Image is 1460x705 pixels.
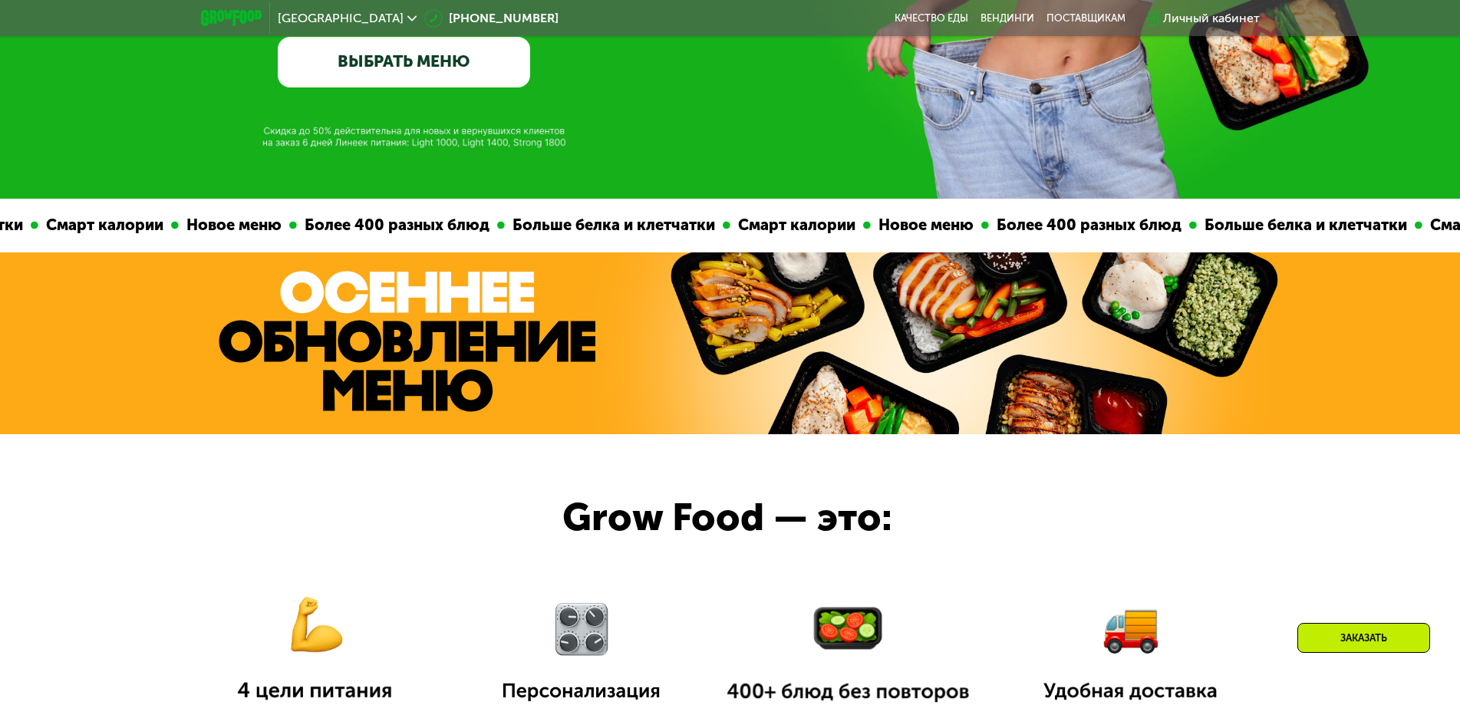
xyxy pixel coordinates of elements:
a: Качество еды [895,12,968,25]
div: Смарт калории [711,213,844,237]
span: [GEOGRAPHIC_DATA] [278,12,404,25]
div: Личный кабинет [1163,9,1260,28]
div: Новое меню [160,213,270,237]
div: Более 400 разных блюд [278,213,478,237]
div: Заказать [1297,623,1430,653]
div: поставщикам [1046,12,1125,25]
a: Вендинги [980,12,1034,25]
a: ВЫБРАТЬ МЕНЮ [278,37,530,87]
div: Больше белка и клетчатки [486,213,704,237]
div: Grow Food — это: [562,489,949,547]
a: [PHONE_NUMBER] [424,9,559,28]
div: Больше белка и клетчатки [1178,213,1396,237]
div: Смарт калории [19,213,152,237]
div: Более 400 разных блюд [970,213,1170,237]
div: Новое меню [852,213,962,237]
